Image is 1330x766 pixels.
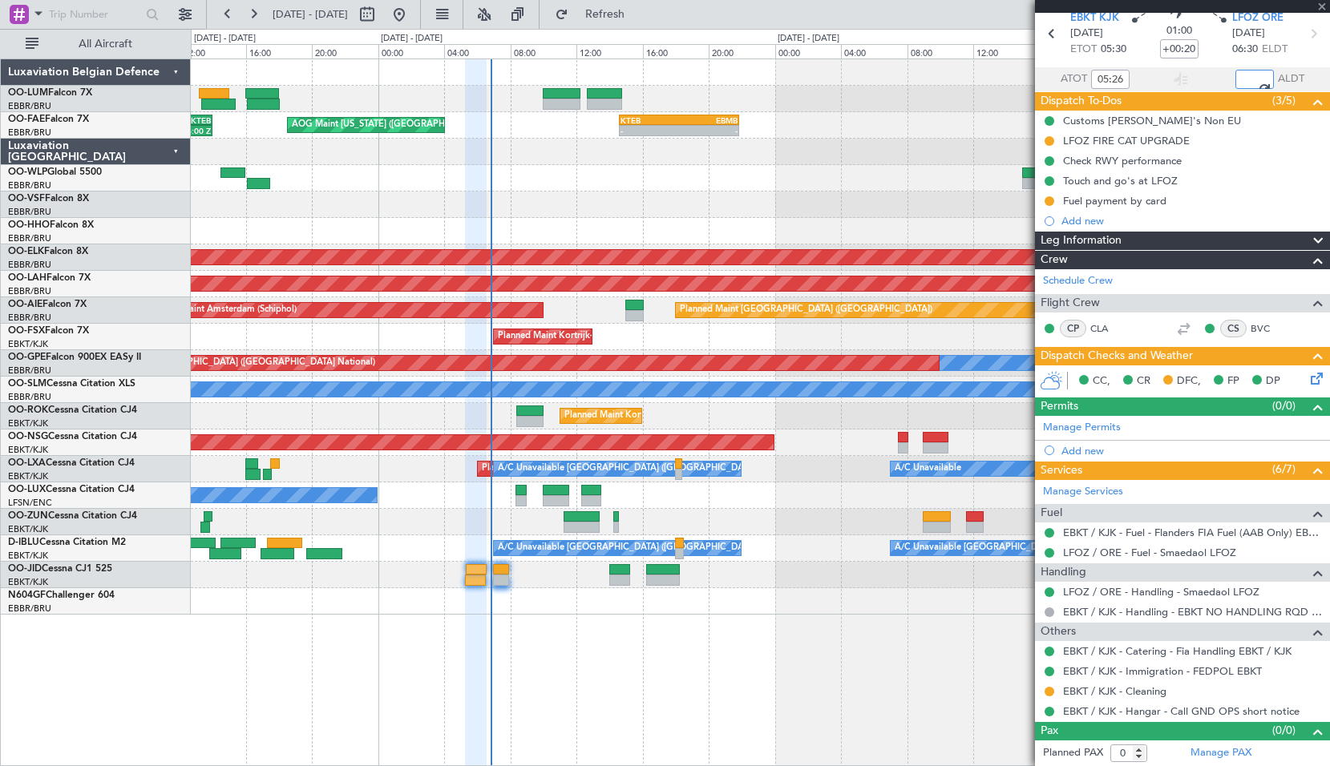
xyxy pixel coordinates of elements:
[8,300,87,309] a: OO-AIEFalcon 7X
[8,167,102,177] a: OO-WLPGlobal 5500
[8,88,92,98] a: OO-LUMFalcon 7X
[8,220,50,230] span: OO-HHO
[1063,174,1178,187] div: Touch and go's at LFOZ
[498,536,796,560] div: A/C Unavailable [GEOGRAPHIC_DATA] ([GEOGRAPHIC_DATA] National)
[8,511,48,521] span: OO-ZUN
[1272,92,1296,109] span: (3/5)
[1063,154,1182,167] div: Check RWY performance
[8,259,51,271] a: EBBR/BRU
[1043,484,1123,500] a: Manage Services
[1061,214,1322,228] div: Add new
[895,457,961,481] div: A/C Unavailable
[1272,461,1296,478] span: (6/7)
[841,44,907,58] div: 04:00
[1063,194,1166,208] div: Fuel payment by card
[8,511,137,521] a: OO-ZUNCessna Citation CJ4
[8,247,44,256] span: OO-ELK
[292,113,486,137] div: AOG Maint [US_STATE] ([GEOGRAPHIC_DATA])
[8,379,135,389] a: OO-SLMCessna Citation XLS
[194,32,256,46] div: [DATE] - [DATE]
[8,115,45,124] span: OO-FAE
[498,457,796,481] div: A/C Unavailable [GEOGRAPHIC_DATA] ([GEOGRAPHIC_DATA] National)
[1063,684,1166,698] a: EBKT / KJK - Cleaning
[8,300,42,309] span: OO-AIE
[8,391,51,403] a: EBBR/BRU
[1041,294,1100,312] span: Flight Crew
[621,115,679,125] div: KTEB
[1041,347,1193,365] span: Dispatch Checks and Weather
[621,126,679,135] div: -
[180,44,246,58] div: 12:00
[1063,664,1262,678] a: EBKT / KJK - Immigration - FEDPOL EBKT
[576,44,642,58] div: 12:00
[8,591,46,600] span: N604GF
[908,44,973,58] div: 08:00
[8,538,126,547] a: D-IBLUCessna Citation M2
[8,127,51,139] a: EBBR/BRU
[8,353,46,362] span: OO-GPE
[1070,10,1119,26] span: EBKT KJK
[1262,42,1288,58] span: ELDT
[1191,745,1251,761] a: Manage PAX
[42,38,169,50] span: All Aircraft
[1063,644,1292,658] a: EBKT / KJK - Catering - Fia Handling EBKT / KJK
[1232,26,1265,42] span: [DATE]
[1220,320,1247,337] div: CS
[548,2,644,27] button: Refresh
[1060,320,1086,337] div: CP
[1043,745,1103,761] label: Planned PAX
[8,417,48,429] a: EBKT/KJK
[8,338,48,350] a: EBKT/KJK
[8,523,48,535] a: EBKT/KJK
[8,232,51,244] a: EBBR/BRU
[8,444,48,456] a: EBKT/KJK
[8,564,42,574] span: OO-JID
[8,194,45,204] span: OO-VSF
[8,194,89,204] a: OO-VSFFalcon 8X
[381,32,443,46] div: [DATE] - [DATE]
[1235,70,1274,89] input: --:--
[680,298,932,322] div: Planned Maint [GEOGRAPHIC_DATA] ([GEOGRAPHIC_DATA])
[1093,373,1110,389] span: CC,
[8,538,39,547] span: D-IBLU
[1063,526,1322,539] a: EBKT / KJK - Fuel - Flanders FIA Fuel (AAB Only) EBKT / KJK
[895,536,1150,560] div: A/C Unavailable [GEOGRAPHIC_DATA]-[GEOGRAPHIC_DATA]
[1063,704,1300,718] a: EBKT / KJK - Hangar - Call GND OPS short notice
[8,405,137,415] a: OO-ROKCessna Citation CJ4
[1043,273,1113,289] a: Schedule Crew
[135,298,297,322] div: Unplanned Maint Amsterdam (Schiphol)
[8,312,51,324] a: EBBR/BRU
[1251,321,1287,336] a: BVC
[1272,397,1296,414] span: (0/0)
[1266,373,1280,389] span: DP
[8,365,51,377] a: EBBR/BRU
[8,220,94,230] a: OO-HHOFalcon 8X
[1041,563,1086,582] span: Handling
[8,285,51,297] a: EBBR/BRU
[444,44,510,58] div: 04:00
[8,326,89,336] a: OO-FSXFalcon 7X
[1070,26,1103,42] span: [DATE]
[1232,10,1284,26] span: LFOZ ORE
[1227,373,1239,389] span: FP
[8,179,51,191] a: EBBR/BRU
[1272,722,1296,739] span: (0/0)
[1041,251,1068,269] span: Crew
[1041,232,1122,250] span: Leg Information
[709,44,774,58] div: 20:00
[1043,420,1121,436] a: Manage Permits
[1090,321,1126,336] a: CLA
[564,404,751,428] div: Planned Maint Kortrijk-[GEOGRAPHIC_DATA]
[8,247,88,256] a: OO-ELKFalcon 8X
[1041,92,1122,111] span: Dispatch To-Dos
[8,432,137,441] a: OO-NSGCessna Citation CJ4
[8,497,52,509] a: LFSN/ENC
[8,326,45,336] span: OO-FSX
[85,351,375,375] div: Planned Maint [GEOGRAPHIC_DATA] ([GEOGRAPHIC_DATA] National)
[246,44,312,58] div: 16:00
[498,325,685,349] div: Planned Maint Kortrijk-[GEOGRAPHIC_DATA]
[18,31,174,57] button: All Aircraft
[8,458,46,468] span: OO-LXA
[8,100,51,112] a: EBBR/BRU
[778,32,839,46] div: [DATE] - [DATE]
